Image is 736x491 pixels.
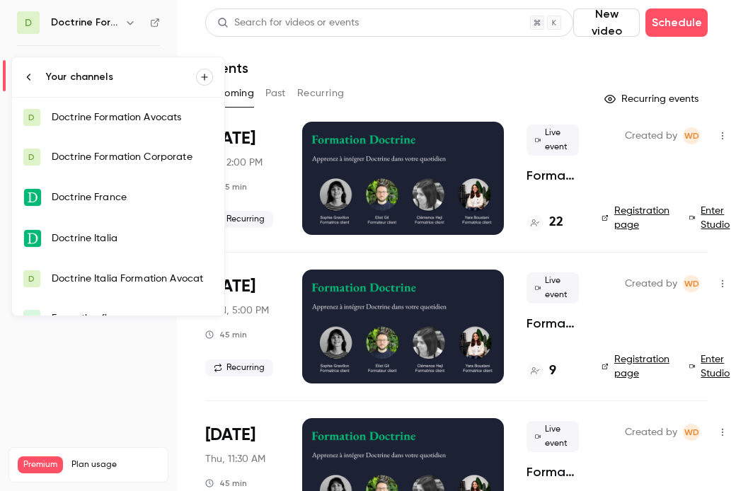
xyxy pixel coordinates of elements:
[52,231,213,245] div: Doctrine Italia
[24,230,41,247] img: Doctrine Italia
[24,189,41,206] img: Doctrine France
[52,190,213,204] div: Doctrine France
[30,312,34,325] span: F
[28,272,35,285] span: D
[52,150,213,164] div: Doctrine Formation Corporate
[52,110,213,125] div: Doctrine Formation Avocats
[52,272,213,286] div: Doctrine Italia Formation Avocat
[28,111,35,124] span: D
[46,70,196,84] div: Your channels
[52,311,213,325] div: Formation flow
[28,151,35,163] span: D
